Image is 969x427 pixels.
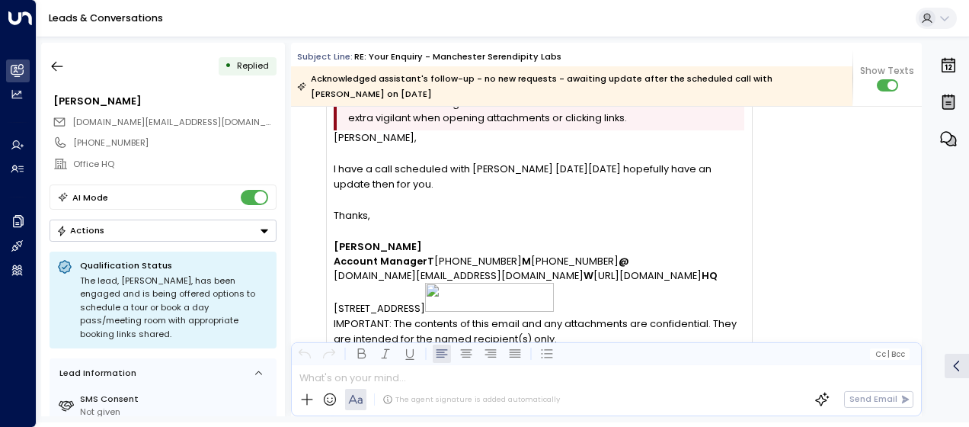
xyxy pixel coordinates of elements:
[522,254,531,268] span: M
[334,162,744,191] span: I have a call scheduled with [PERSON_NAME] [DATE][DATE] hopefully have an update then for you.
[334,130,417,145] span: [PERSON_NAME],
[875,350,905,358] span: Cc Bcc
[80,259,269,271] p: Qualification Status
[870,348,910,360] button: Cc|Bcc
[49,11,163,24] a: Leads & Conversations
[237,59,269,72] span: Replied
[860,64,914,78] span: Show Texts
[72,116,293,128] span: [DOMAIN_NAME][EMAIL_ADDRESS][DOMAIN_NAME]
[334,208,370,223] span: Thanks,
[619,254,629,268] span: @
[334,301,425,316] span: [STREET_ADDRESS]
[334,268,584,283] a: [DOMAIN_NAME][EMAIL_ADDRESS][DOMAIN_NAME]
[50,220,277,242] div: Button group with a nested menu
[584,268,593,283] span: W
[296,345,314,363] button: Undo
[80,393,271,406] label: SMS Consent
[334,239,427,268] span: [PERSON_NAME] Account Manager
[702,268,718,283] span: HQ
[50,220,277,242] button: Actions
[297,50,353,63] span: Subject Line:
[55,367,136,380] div: Lead Information
[80,406,271,419] div: Not given
[593,268,702,283] a: [URL][DOMAIN_NAME]
[73,136,276,149] div: [PHONE_NUMBER]
[887,350,890,358] span: |
[382,394,560,405] div: The agent signature is added automatically
[334,316,744,375] span: IMPORTANT: The contents of this email and any attachments are confidential. They are intended for...
[354,50,561,63] div: RE: Your enquiry - Manchester Serendipity Labs
[72,116,277,129] span: michael.gent@office-hq.co.uk
[225,55,232,77] div: •
[72,190,108,205] div: AI Mode
[427,254,434,268] span: T
[73,158,276,171] div: Office HQ
[348,96,740,125] span: Attention: This message was sent from outside the NewFlex network. Please be extra vigilant when ...
[53,94,276,108] div: [PERSON_NAME]
[80,274,269,342] div: The lead, [PERSON_NAME], has been engaged and is being offered options to schedule a tour or book...
[320,345,338,363] button: Redo
[531,254,619,268] span: [PHONE_NUMBER]
[297,71,845,101] div: Acknowledged assistant's follow-up - no new requests - awaiting update after the scheduled call w...
[56,225,104,236] div: Actions
[425,283,554,312] img: image001.jpg@01DC060A.26B5F1D0
[434,254,522,268] span: [PHONE_NUMBER]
